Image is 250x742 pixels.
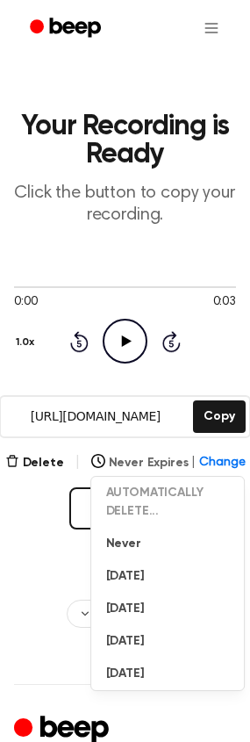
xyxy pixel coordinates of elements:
[92,625,245,658] button: [DATE]
[75,452,81,473] span: |
[92,658,245,690] button: [DATE]
[191,454,196,472] span: |
[91,454,246,472] button: Never Expires|Change
[14,328,40,357] button: 1.0x
[69,487,181,529] button: Record
[18,11,117,46] a: Beep
[199,454,245,472] span: Change
[5,454,64,472] button: Delete
[213,293,236,312] span: 0:03
[92,528,245,560] button: Never
[92,593,245,625] button: [DATE]
[14,293,37,312] span: 0:00
[193,400,245,433] button: Copy
[67,600,182,628] button: Recording History
[92,560,245,593] button: [DATE]
[14,112,236,169] h1: Your Recording is Ready
[190,7,232,49] button: Open menu
[92,477,245,528] button: AUTOMATICALLY DELETE...
[14,183,236,227] p: Click the button to copy your recording.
